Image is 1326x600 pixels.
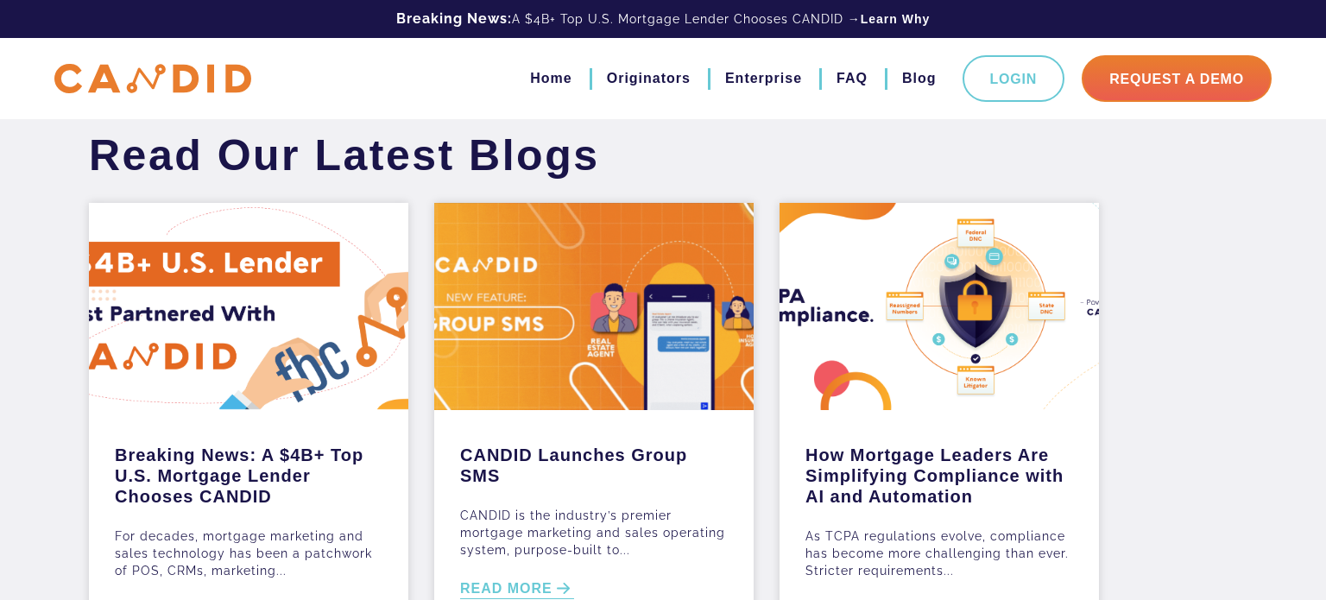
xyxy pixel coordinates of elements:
a: Breaking News: A $4B+ Top U.S. Mortgage Lender Chooses CANDID [115,436,382,507]
a: FAQ [837,64,868,93]
a: CANDID Launches Group SMS [460,436,728,486]
p: CANDID is the industry’s premier mortgage marketing and sales operating system, purpose-built to... [460,507,728,559]
p: As TCPA regulations evolve, compliance has become more challenging than ever. Stricter requiremen... [805,527,1073,579]
a: Login [963,55,1065,102]
a: Blog [902,64,937,93]
a: Originators [607,64,691,93]
h1: Read Our Latest Blogs [76,129,613,181]
a: Request A Demo [1082,55,1272,102]
b: Breaking News: [396,10,512,27]
a: Learn Why [861,10,931,28]
a: READ MORE [460,579,574,599]
p: For decades, mortgage marketing and sales technology has been a patchwork of POS, CRMs, marketing... [115,527,382,579]
img: CANDID APP [54,64,251,94]
a: Home [530,64,571,93]
a: Enterprise [725,64,802,93]
a: How Mortgage Leaders Are Simplifying Compliance with AI and Automation [805,436,1073,507]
